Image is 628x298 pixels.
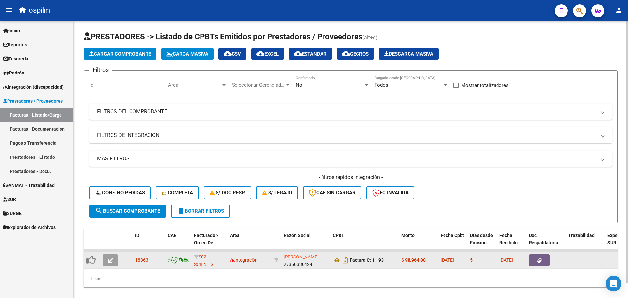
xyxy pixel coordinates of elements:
span: Prestadores / Proveedores [3,97,63,105]
mat-icon: cloud_download [294,50,302,58]
span: [DATE] [441,257,454,263]
span: Todos [375,82,388,88]
datatable-header-cell: Fecha Recibido [497,228,526,257]
span: CSV [224,51,241,57]
button: EXCEL [251,48,284,60]
datatable-header-cell: Razón Social [281,228,330,257]
button: Cargar Comprobante [84,48,156,60]
span: [PERSON_NAME] [284,254,319,259]
span: (alt+q) [362,34,378,41]
button: Gecros [337,48,374,60]
span: ospilm [29,3,50,18]
mat-expansion-panel-header: FILTROS DE INTEGRACION [89,127,612,143]
span: Area [168,82,221,88]
mat-icon: person [615,6,623,14]
span: Monto [401,233,415,238]
span: ID [135,233,139,238]
mat-icon: menu [5,6,13,14]
i: Descargar documento [341,255,350,265]
span: [DATE] [499,257,513,263]
button: CSV [218,48,246,60]
h4: - filtros rápidos Integración - [89,174,612,181]
span: Reportes [3,41,27,48]
span: CAE SIN CARGAR [309,190,356,196]
span: S02 - SCIENTIS [194,254,213,267]
span: 5 [470,257,473,263]
span: FC Inválida [372,190,409,196]
span: Carga Masiva [166,51,208,57]
h3: Filtros [89,65,112,74]
mat-icon: search [95,207,103,215]
datatable-header-cell: Días desde Emisión [467,228,497,257]
span: Estandar [294,51,327,57]
button: Carga Masiva [161,48,214,60]
span: SURGE [3,210,22,217]
span: Mostrar totalizadores [461,81,509,89]
span: S/ Doc Resp. [210,190,246,196]
button: Conf. no pedidas [89,186,151,199]
mat-icon: delete [177,207,185,215]
span: Completa [162,190,193,196]
app-download-masive: Descarga masiva de comprobantes (adjuntos) [379,48,439,60]
datatable-header-cell: Trazabilidad [566,228,605,257]
span: Padrón [3,69,24,76]
span: Inicio [3,27,20,34]
span: Explorador de Archivos [3,224,56,231]
div: 1 total [84,271,618,287]
datatable-header-cell: ID [132,228,165,257]
span: 18863 [135,257,148,263]
button: CAE SIN CARGAR [303,186,361,199]
mat-expansion-panel-header: FILTROS DEL COMPROBANTE [89,104,612,120]
button: Estandar [289,48,332,60]
span: SUR [3,196,16,203]
span: Area [230,233,240,238]
mat-panel-title: FILTROS DE INTEGRACION [97,132,596,139]
span: No [296,82,302,88]
span: Integración (discapacidad) [3,83,64,91]
span: Doc Respaldatoria [529,233,558,245]
span: ANMAT - Trazabilidad [3,182,55,189]
button: Borrar Filtros [171,205,230,218]
span: Fecha Recibido [499,233,518,245]
button: S/ legajo [256,186,298,199]
span: Facturado x Orden De [194,233,218,245]
span: Gecros [342,51,369,57]
span: PRESTADORES -> Listado de CPBTs Emitidos por Prestadores / Proveedores [84,32,362,41]
mat-panel-title: FILTROS DEL COMPROBANTE [97,108,596,115]
span: S/ legajo [262,190,292,196]
datatable-header-cell: CAE [165,228,191,257]
button: Completa [156,186,199,199]
span: Trazabilidad [568,233,595,238]
button: FC Inválida [366,186,414,199]
span: Razón Social [284,233,311,238]
div: Open Intercom Messenger [606,276,621,291]
strong: $ 98.964,88 [401,257,426,263]
span: Cargar Comprobante [89,51,151,57]
span: Descarga Masiva [384,51,433,57]
span: Buscar Comprobante [95,208,160,214]
datatable-header-cell: Doc Respaldatoria [526,228,566,257]
span: Borrar Filtros [177,208,224,214]
span: EXCEL [256,51,279,57]
datatable-header-cell: Fecha Cpbt [438,228,467,257]
span: CAE [168,233,176,238]
strong: Factura C: 1 - 93 [350,258,384,263]
span: Tesorería [3,55,28,62]
mat-icon: cloud_download [256,50,264,58]
mat-icon: cloud_download [342,50,350,58]
mat-icon: cloud_download [224,50,232,58]
span: Integración [230,257,258,263]
span: Seleccionar Gerenciador [232,82,285,88]
datatable-header-cell: Monto [399,228,438,257]
span: Conf. no pedidas [95,190,145,196]
mat-panel-title: MAS FILTROS [97,155,596,162]
button: S/ Doc Resp. [204,186,252,199]
mat-expansion-panel-header: MAS FILTROS [89,151,612,167]
datatable-header-cell: Area [227,228,271,257]
button: Buscar Comprobante [89,205,166,218]
button: Descarga Masiva [379,48,439,60]
span: Días desde Emisión [470,233,493,245]
span: Fecha Cpbt [441,233,464,238]
datatable-header-cell: Facturado x Orden De [191,228,227,257]
span: CPBT [333,233,344,238]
